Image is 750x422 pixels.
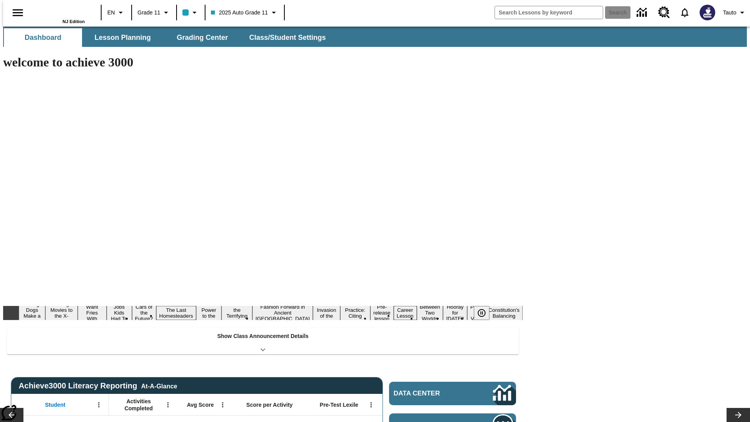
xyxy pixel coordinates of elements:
button: Slide 2 Taking Movies to the X-Dimension [45,300,78,326]
span: Grade 11 [137,9,160,17]
span: Score per Activity [246,401,293,408]
button: Profile/Settings [720,5,750,20]
button: Dashboard [4,28,82,47]
button: Slide 10 The Invasion of the Free CD [313,300,340,326]
span: Achieve3000 Literacy Reporting [19,381,177,390]
button: Lesson carousel, Next [727,408,750,422]
a: Data Center [389,382,516,405]
button: Open Menu [217,399,229,411]
button: Slide 13 Career Lesson [394,306,417,320]
button: Slide 15 Hooray for Constitution Day! [443,303,467,323]
span: Data Center [394,390,467,397]
span: Avg Score [187,401,214,408]
span: NJ Edition [62,19,85,24]
span: Tauto [723,9,736,17]
div: SubNavbar [3,28,333,47]
button: Open Menu [93,399,105,411]
input: search field [495,6,603,19]
img: Avatar [700,5,715,20]
button: Pause [474,306,489,320]
button: Slide 11 Mixed Practice: Citing Evidence [340,300,370,326]
button: Slide 14 Between Two Worlds [417,303,443,323]
p: Show Class Announcement Details [217,332,309,340]
span: Student [45,401,65,408]
span: 2025 Auto Grade 11 [211,9,268,17]
button: Slide 7 Solar Power to the People [196,300,221,326]
button: Slide 8 Attack of the Terrifying Tomatoes [221,300,252,326]
button: Open Menu [365,399,377,411]
button: Grade: Grade 11, Select a grade [134,5,174,20]
button: Class/Student Settings [243,28,332,47]
button: Lesson Planning [84,28,162,47]
a: Data Center [632,2,654,23]
a: Home [34,4,85,19]
button: Class: 2025 Auto Grade 11, Select your class [208,5,281,20]
button: Open Menu [162,399,174,411]
button: Class color is light blue. Change class color [179,5,202,20]
button: Grading Center [163,28,241,47]
span: EN [107,9,115,17]
button: Slide 6 The Last Homesteaders [156,306,196,320]
button: Slide 9 Fashion Forward in Ancient Rome [252,303,313,323]
div: SubNavbar [3,27,747,47]
div: Pause [474,306,497,320]
a: Notifications [675,2,695,23]
button: Slide 17 The Constitution's Balancing Act [485,300,523,326]
button: Language: EN, Select a language [104,5,129,20]
h1: welcome to achieve 3000 [3,55,523,70]
button: Slide 3 Do You Want Fries With That? [78,297,107,329]
span: Pre-Test Lexile [320,401,359,408]
div: Home [34,3,85,24]
div: At-A-Glance [141,381,177,390]
button: Slide 16 Point of View [467,303,485,323]
button: Select a new avatar [695,2,720,23]
div: Show Class Announcement Details [7,327,519,354]
button: Slide 1 Diving Dogs Make a Splash [19,300,45,326]
button: Slide 12 Pre-release lesson [370,303,394,323]
button: Slide 4 Dirty Jobs Kids Had To Do [107,297,132,329]
span: Activities Completed [113,398,164,412]
button: Open side menu [6,1,29,24]
button: Slide 5 Cars of the Future? [132,303,156,323]
a: Resource Center, Will open in new tab [654,2,675,23]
